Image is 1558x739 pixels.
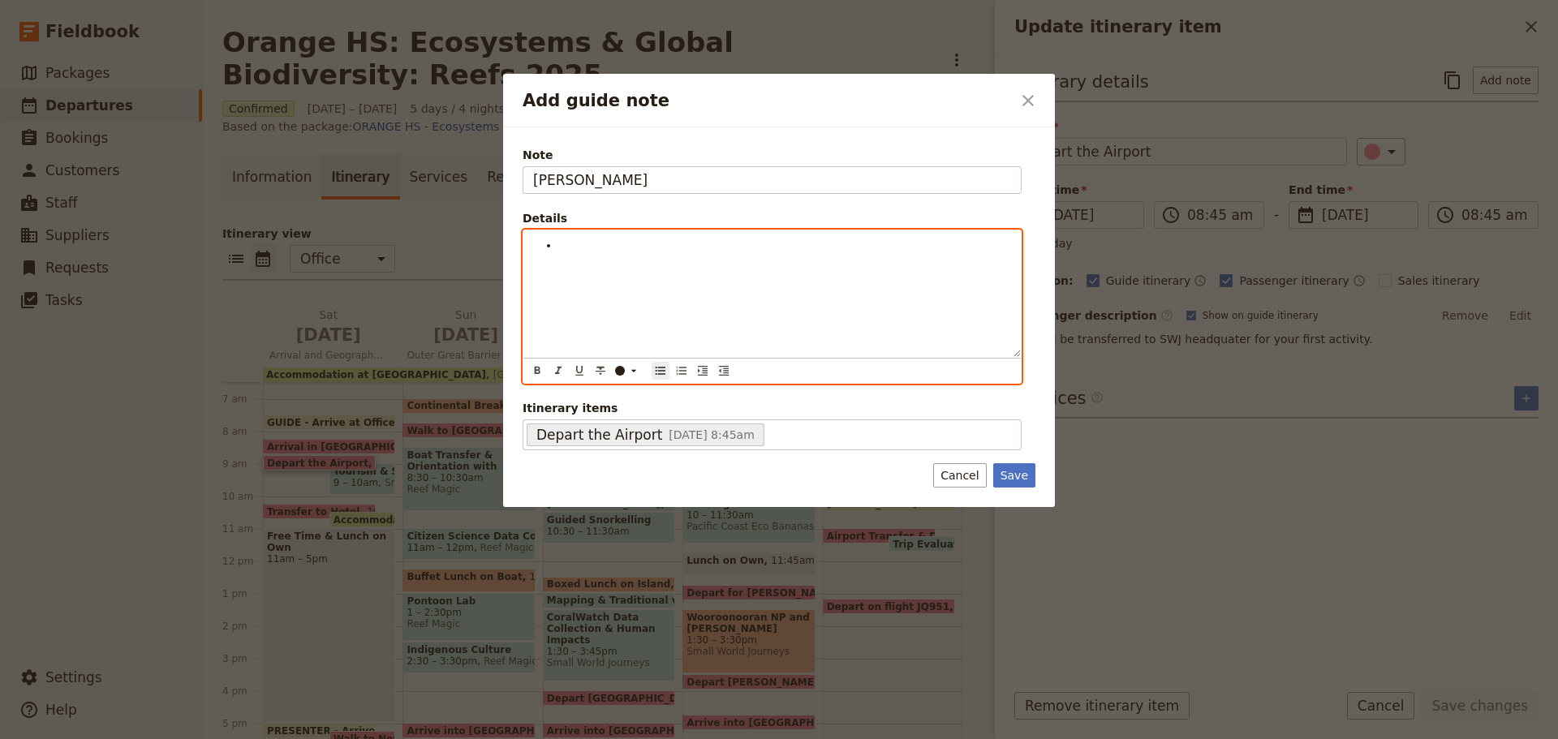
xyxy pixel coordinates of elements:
h2: Add guide note [523,88,1011,113]
span: Itinerary items [523,400,1022,416]
span: Depart the Airport [536,425,662,445]
button: Bulleted list [652,362,669,380]
button: Cancel [933,463,986,488]
button: ​ [611,362,643,380]
div: ​ [613,364,646,377]
div: Details [523,210,1022,226]
button: Close dialog [1014,87,1042,114]
button: Format underline [570,362,588,380]
button: Format bold [528,362,546,380]
button: Format strikethrough [592,362,609,380]
input: Note [523,166,1022,194]
button: Increase indent [694,362,712,380]
span: Note [523,147,1022,163]
button: Save [993,463,1035,488]
button: Decrease indent [715,362,733,380]
button: Format italic [549,362,567,380]
span: [DATE] 8:45am [669,428,754,441]
button: Numbered list [673,362,691,380]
